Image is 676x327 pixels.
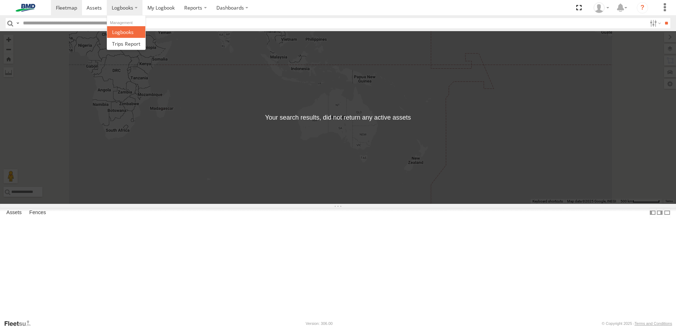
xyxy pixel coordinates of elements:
[4,320,36,327] a: Visit our Website
[306,321,333,326] div: Version: 306.00
[107,38,145,50] a: Logbook Trips report
[656,208,663,218] label: Dock Summary Table to the Right
[107,26,145,38] a: Logbook Management
[26,208,49,218] label: Fences
[3,208,25,218] label: Assets
[7,4,44,12] img: bmd-logo.svg
[649,208,656,218] label: Dock Summary Table to the Left
[635,321,672,326] a: Terms and Conditions
[664,208,671,218] label: Hide Summary Table
[602,321,672,326] div: © Copyright 2025 -
[637,2,648,13] i: ?
[15,18,21,28] label: Search Query
[647,18,662,28] label: Search Filter Options
[591,2,612,13] div: Janelle Harms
